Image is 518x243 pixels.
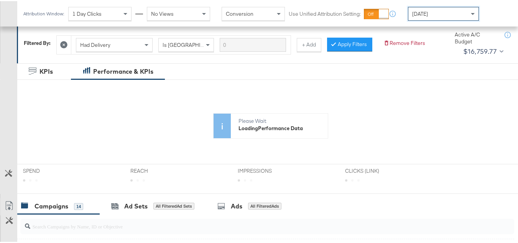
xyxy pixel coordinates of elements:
[80,40,110,47] span: Had Delivery
[163,40,221,47] span: Is [GEOGRAPHIC_DATA]
[327,36,372,50] button: Apply Filters
[231,201,242,210] div: Ads
[39,66,53,75] div: KPIs
[151,9,174,16] span: No Views
[297,37,321,51] button: + Add
[460,44,505,56] button: $16,759.77
[383,38,425,46] button: Remove Filters
[289,9,361,17] label: Use Unified Attribution Setting:
[455,30,497,44] div: Active A/C Budget
[30,215,470,230] input: Search Campaigns by Name, ID or Objective
[153,202,194,208] div: All Filtered Ad Sets
[124,201,148,210] div: Ad Sets
[24,38,51,46] div: Filtered By:
[93,66,153,75] div: Performance & KPIs
[248,202,281,208] div: All Filtered Ads
[463,45,497,56] div: $16,759.77
[35,201,68,210] div: Campaigns
[412,9,428,16] span: [DATE]
[23,10,64,15] div: Attribution Window:
[72,9,102,16] span: 1 Day Clicks
[226,9,253,16] span: Conversion
[74,202,83,209] div: 14
[220,37,286,51] input: Enter a search term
